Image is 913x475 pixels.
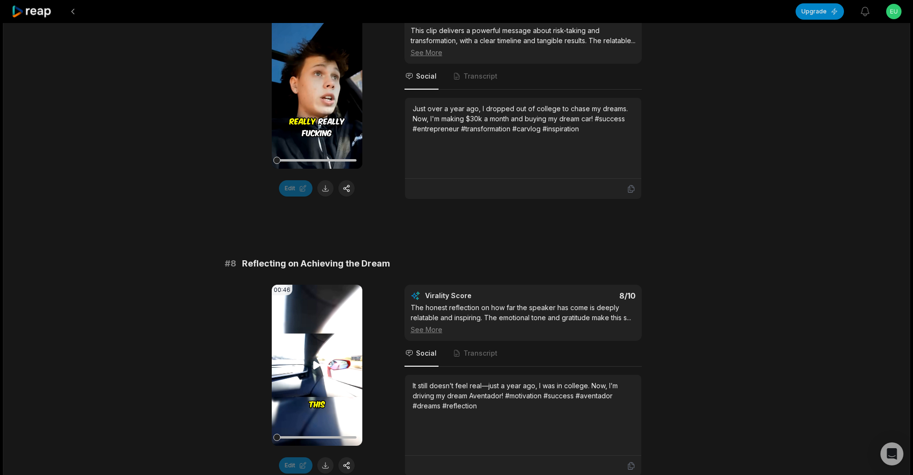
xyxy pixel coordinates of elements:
[279,457,312,474] button: Edit
[796,3,844,20] button: Upgrade
[463,71,497,81] span: Transcript
[425,291,528,301] div: Virality Score
[416,71,437,81] span: Social
[242,257,390,270] span: Reflecting on Achieving the Dream
[532,291,636,301] div: 8 /10
[272,285,362,446] video: Your browser does not support mp4 format.
[272,8,362,169] video: Your browser does not support mp4 format.
[413,381,634,411] div: It still doesn’t feel real—just a year ago, I was in college. Now, I’m driving my dream Aventador...
[413,104,634,134] div: Just over a year ago, I dropped out of college to chase my dreams. Now, I'm making $30k a month a...
[411,47,636,58] div: See More
[411,324,636,335] div: See More
[404,64,642,90] nav: Tabs
[411,302,636,335] div: The honest reflection on how far the speaker has come is deeply relatable and inspiring. The emot...
[225,257,236,270] span: # 8
[463,348,497,358] span: Transcript
[279,180,312,197] button: Edit
[404,341,642,367] nav: Tabs
[880,442,903,465] div: Open Intercom Messenger
[416,348,437,358] span: Social
[411,25,636,58] div: This clip delivers a powerful message about risk-taking and transformation, with a clear timeline...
